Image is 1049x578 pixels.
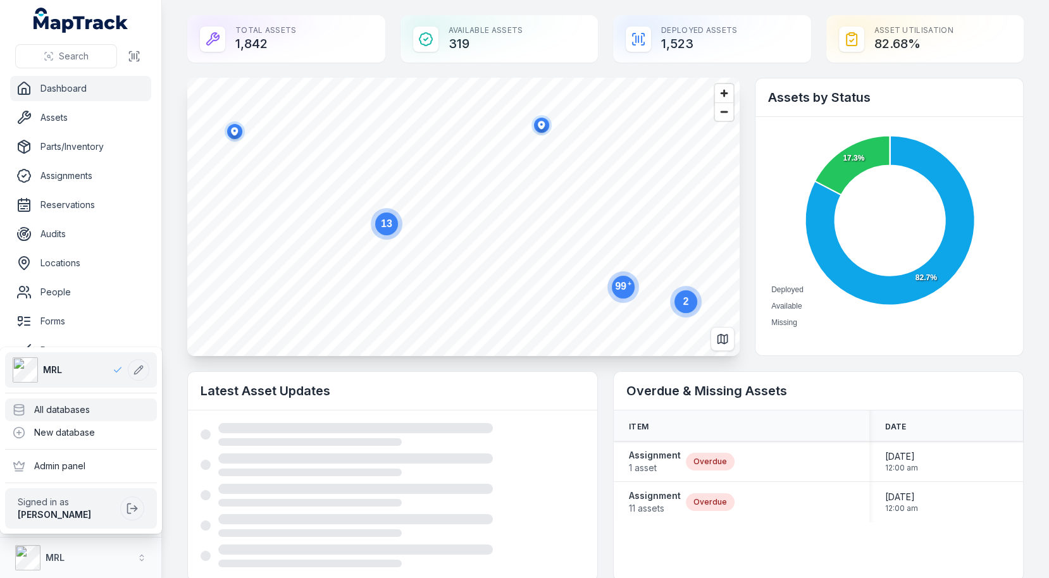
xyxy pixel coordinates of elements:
[46,552,65,563] strong: MRL
[5,421,157,444] div: New database
[5,398,157,421] div: All databases
[5,455,157,477] div: Admin panel
[43,364,62,376] span: MRL
[18,496,115,508] span: Signed in as
[18,509,91,520] strong: [PERSON_NAME]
